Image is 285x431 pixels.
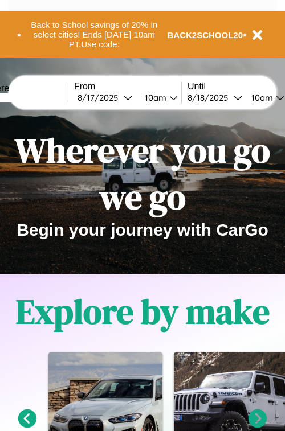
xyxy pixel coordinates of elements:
button: 10am [136,92,181,104]
button: Back to School savings of 20% in select cities! Ends [DATE] 10am PT.Use code: [21,17,168,52]
b: BACK2SCHOOL20 [168,30,243,40]
div: 10am [139,92,169,103]
button: 8/17/2025 [74,92,136,104]
h1: Explore by make [16,288,270,335]
div: 8 / 18 / 2025 [188,92,234,103]
div: 8 / 17 / 2025 [78,92,124,103]
label: From [74,81,181,92]
div: 10am [246,92,276,103]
